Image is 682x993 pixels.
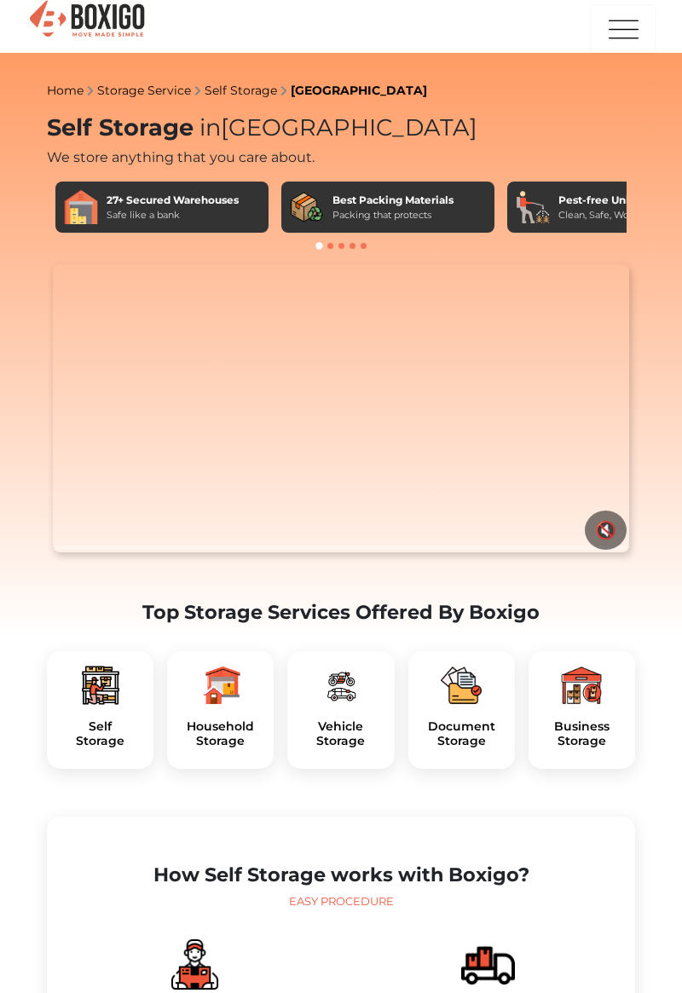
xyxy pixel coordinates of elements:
[332,193,454,208] div: Best Packing Materials
[290,190,324,224] img: Best Packing Materials
[107,193,239,208] div: 27+ Secured Warehouses
[194,113,477,141] span: [GEOGRAPHIC_DATA]
[47,114,635,142] h1: Self Storage
[585,511,627,550] button: 🔇
[422,719,501,748] a: DocumentStorage
[516,190,550,224] img: Pest-free Units
[64,190,98,224] img: 27+ Secured Warehouses
[321,665,361,706] img: boxigo_packers_and_movers_plan
[80,665,121,706] img: boxigo_packers_and_movers_plan
[205,83,277,98] a: Self Storage
[558,193,666,208] div: Pest-free Units
[332,208,454,222] div: Packing that protects
[606,7,640,51] img: menu
[542,719,621,748] a: BusinessStorage
[61,893,621,910] div: Easy Procedure
[97,83,191,98] a: Storage Service
[558,208,666,222] div: Clean, Safe, Worry-Free
[542,719,621,748] h5: Business Storage
[61,719,140,748] h5: Self Storage
[47,83,84,98] a: Home
[168,938,222,991] img: boxigo_storage_plan
[422,719,501,748] h5: Document Storage
[200,665,241,706] img: boxigo_packers_and_movers_plan
[47,149,315,165] span: We store anything that you care about.
[181,719,260,748] h5: Household Storage
[301,719,380,748] h5: Vehicle Storage
[107,208,239,222] div: Safe like a bank
[61,863,621,886] h2: How Self Storage works with Boxigo?
[53,264,629,552] video: Your browser does not support the video tag.
[291,83,427,98] a: [GEOGRAPHIC_DATA]
[301,719,380,748] a: VehicleStorage
[461,938,515,991] img: boxigo_packers_and_movers_compare
[561,665,602,706] img: boxigo_packers_and_movers_plan
[61,719,140,748] a: SelfStorage
[199,113,221,141] span: in
[181,719,260,748] a: HouseholdStorage
[47,601,635,624] h2: Top Storage Services Offered By Boxigo
[441,665,482,706] img: boxigo_packers_and_movers_plan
